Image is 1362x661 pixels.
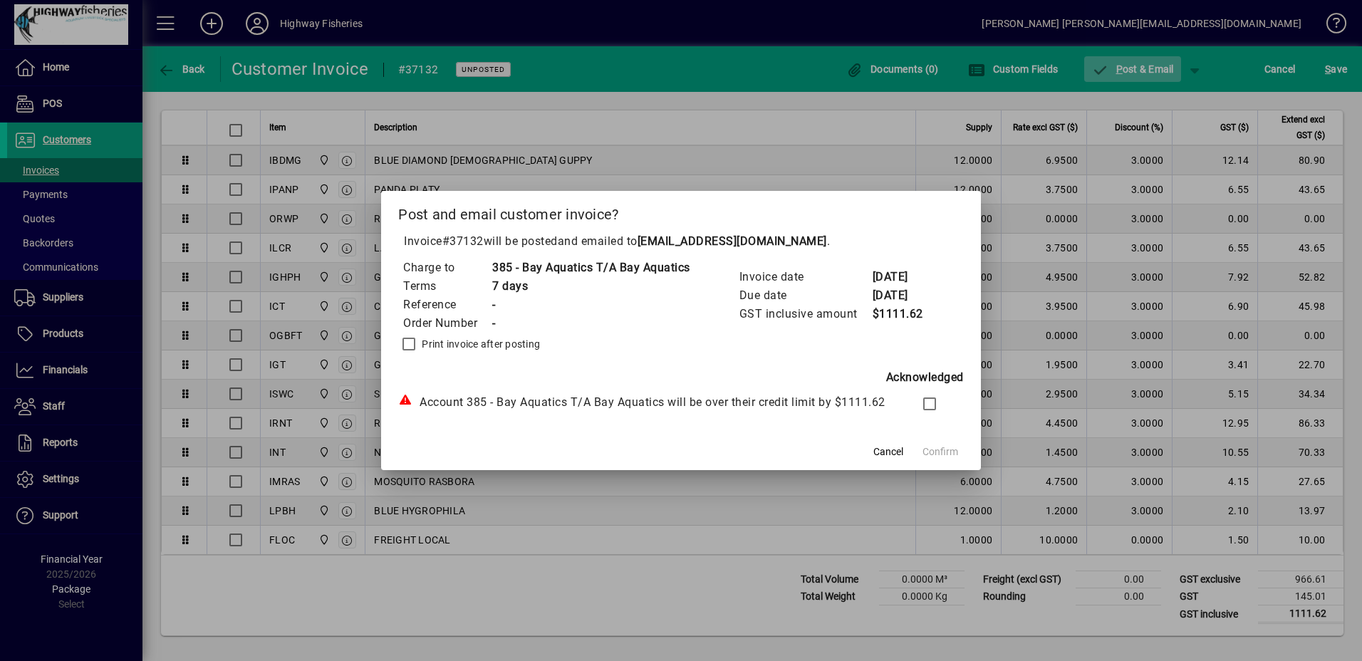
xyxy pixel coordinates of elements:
[492,296,690,314] td: -
[442,234,484,248] span: #37132
[865,439,911,464] button: Cancel
[492,314,690,333] td: -
[872,286,929,305] td: [DATE]
[739,268,872,286] td: Invoice date
[402,296,492,314] td: Reference
[402,259,492,277] td: Charge to
[739,305,872,323] td: GST inclusive amount
[398,233,964,250] p: Invoice will be posted .
[492,259,690,277] td: 385 - Bay Aquatics T/A Bay Aquatics
[398,369,964,386] div: Acknowledged
[402,277,492,296] td: Terms
[739,286,872,305] td: Due date
[873,444,903,459] span: Cancel
[492,277,690,296] td: 7 days
[419,337,540,351] label: Print invoice after posting
[872,268,929,286] td: [DATE]
[872,305,929,323] td: $1111.62
[381,191,981,232] h2: Post and email customer invoice?
[558,234,827,248] span: and emailed to
[402,314,492,333] td: Order Number
[398,394,895,411] div: Account 385 - Bay Aquatics T/A Bay Aquatics will be over their credit limit by $1111.62
[638,234,827,248] b: [EMAIL_ADDRESS][DOMAIN_NAME]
